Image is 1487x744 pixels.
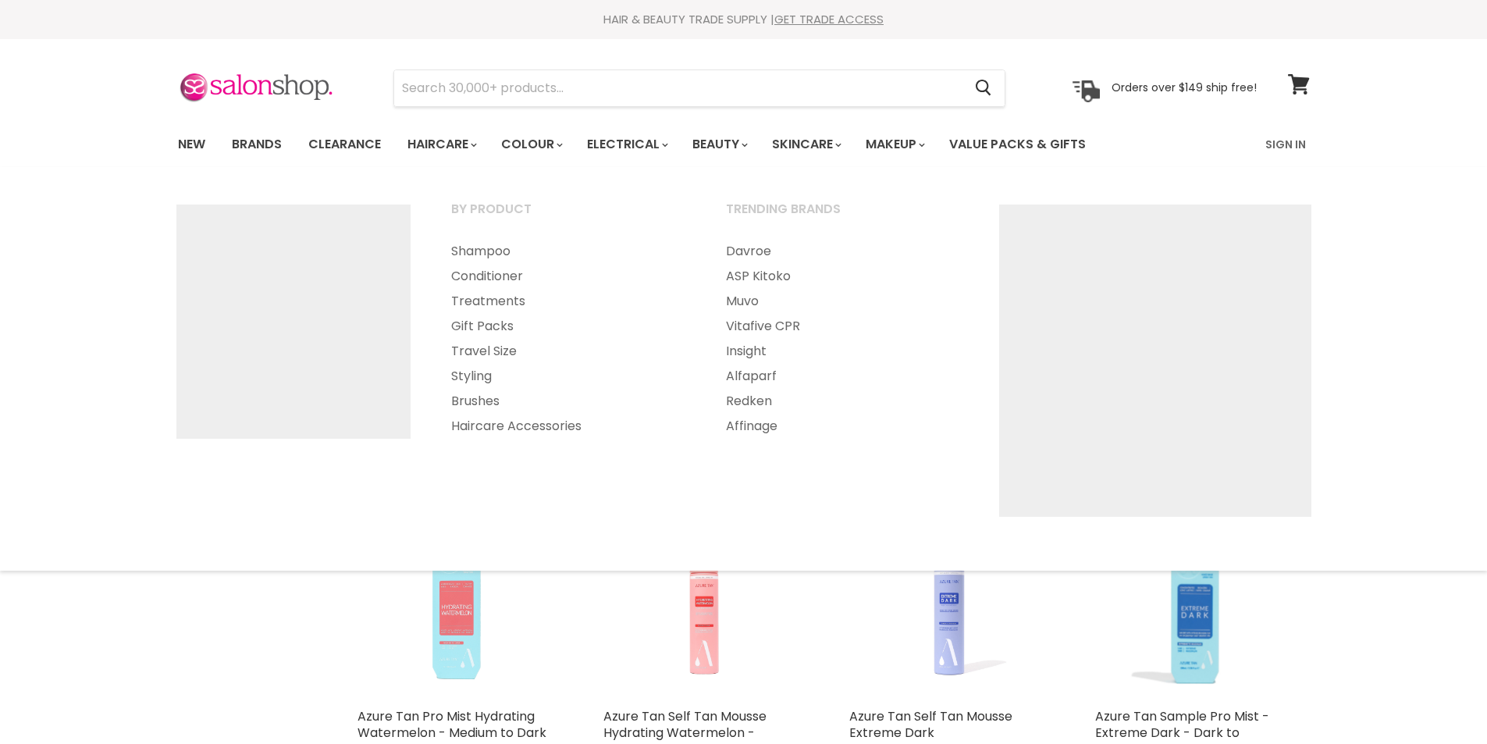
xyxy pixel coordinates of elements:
[297,128,393,161] a: Clearance
[489,128,572,161] a: Colour
[394,70,963,106] input: Search
[158,12,1329,27] div: HAIR & BEAUTY TRADE SUPPLY |
[760,128,851,161] a: Skincare
[393,69,1005,107] form: Product
[937,128,1097,161] a: Value Packs & Gifts
[774,11,884,27] a: GET TRADE ACCESS
[854,128,934,161] a: Makeup
[575,128,678,161] a: Electrical
[849,707,1012,742] a: Azure Tan Self Tan Mousse Extreme Dark
[1256,128,1315,161] a: Sign In
[1095,501,1294,700] img: Azure Tan Sample Pro Mist - Extreme Dark - Dark to Maximum
[681,128,757,161] a: Beauty
[849,501,1048,700] img: Azure Tan Self Tan Mousse Extreme Dark
[158,122,1329,167] nav: Main
[358,707,546,742] a: Azure Tan Pro Mist Hydrating Watermelon - Medium to Dark
[1409,671,1471,728] iframe: Gorgias live chat messenger
[603,501,802,700] img: Azure Tan Self Tan Mousse Hydrating Watermelon - Medium to Dark
[166,122,1177,167] ul: Main menu
[358,501,557,700] img: Azure Tan Pro Mist Hydrating Watermelon - Medium to Dark
[1112,80,1257,94] p: Orders over $149 ship free!
[166,128,217,161] a: New
[220,128,293,161] a: Brands
[963,70,1005,106] button: Search
[396,128,486,161] a: Haircare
